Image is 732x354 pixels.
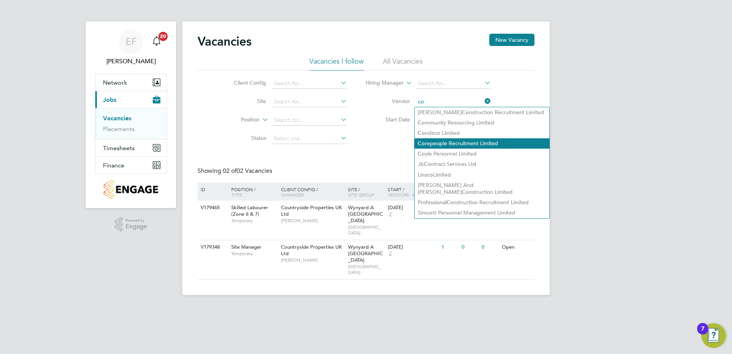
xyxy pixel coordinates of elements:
[281,244,342,257] span: Countryside Properties UK Ltd
[271,97,347,107] input: Search for...
[388,205,438,211] div: [DATE]
[281,204,342,217] span: Countryside Properties UK Ltd
[359,79,404,87] label: Hiring Manager
[231,204,268,217] span: Skilled Labourer (Zone 6 & 7)
[348,264,384,275] span: [GEOGRAPHIC_DATA]
[271,78,347,89] input: Search for...
[158,32,168,41] span: 20
[223,167,272,175] span: 02 Vacancies
[198,167,274,175] div: Showing
[222,134,266,141] label: Status
[199,201,225,215] div: V179465
[415,208,549,218] li: Sim tt Personnel Management Limited
[701,323,726,348] button: Open Resource Center, 7 new notifications
[348,224,384,236] span: [GEOGRAPHIC_DATA]
[418,140,425,147] b: Co
[199,240,225,254] div: V179348
[701,329,704,339] div: 7
[383,57,423,70] li: All Vacancies
[103,115,131,122] a: Vacancies
[95,108,167,139] div: Jobs
[126,36,137,46] span: EF
[418,130,425,136] b: Co
[95,29,167,66] a: EF[PERSON_NAME]
[103,162,124,169] span: Finance
[366,98,410,105] label: Vendor
[415,197,549,208] li: Professional nstruction Recruitment Limited
[95,139,167,156] button: Timesheets
[424,161,431,167] b: Co
[103,79,127,86] span: Network
[415,170,549,180] li: Lins Limited
[415,107,549,118] li: [PERSON_NAME] nstruction Recruitment Limited
[440,240,459,254] div: 1
[231,244,261,250] span: Site Manager
[446,199,454,206] b: Co
[271,115,347,126] input: Search for...
[86,21,176,208] nav: Main navigation
[225,183,279,201] div: Position /
[415,97,491,107] input: Search for...
[279,183,346,201] div: Client Config /
[222,79,266,86] label: Client Config
[415,78,491,89] input: Search for...
[231,218,277,224] span: Temporary
[388,211,393,218] span: 2
[366,116,410,123] label: Start Date
[460,240,480,254] div: 0
[231,192,242,198] span: Type
[199,183,225,196] div: ID
[462,109,469,116] b: Co
[346,183,386,201] div: Site /
[418,151,425,157] b: Co
[348,244,383,263] span: Wynyard A [GEOGRAPHIC_DATA]
[386,183,440,202] div: Start /
[103,125,135,133] a: Placements
[388,244,438,251] div: [DATE]
[126,217,147,224] span: Powered by
[415,159,549,169] li: Jb ntract Services Ltd
[103,96,116,103] span: Jobs
[222,98,266,105] label: Site
[427,172,433,178] b: co
[348,192,374,198] span: Site Group
[104,180,158,199] img: countryside-properties-logo-retina.png
[309,57,364,70] li: Vacancies I follow
[223,167,237,175] span: 02 of
[415,180,549,197] li: [PERSON_NAME] And [PERSON_NAME] nstruction Limited
[348,204,383,224] span: Wynyard A [GEOGRAPHIC_DATA]
[281,218,344,224] span: [PERSON_NAME]
[271,133,347,144] input: Select one
[198,34,252,49] h2: Vacancies
[216,116,260,124] label: Position
[415,128,549,138] li: ndicor Limited
[95,91,167,108] button: Jobs
[415,149,549,159] li: yle Personnel Limited
[426,210,433,216] b: co
[415,118,549,128] li: mmunity Resourcing Limited
[281,257,344,263] span: [PERSON_NAME]
[231,251,277,257] span: Temporary
[462,189,469,195] b: Co
[149,29,164,54] a: 20
[281,192,304,198] span: Manager
[126,223,147,230] span: Engage
[95,180,167,199] a: Go to home page
[480,240,500,254] div: 0
[500,240,533,254] div: Open
[95,57,167,66] span: Emma Forsyth
[103,144,135,152] span: Timesheets
[418,120,425,126] b: Co
[388,192,409,198] span: Vendors
[95,157,167,174] button: Finance
[489,34,534,46] button: New Vacancy
[115,217,147,232] a: Powered byEngage
[415,138,549,149] li: repeople Recruitment Limited
[388,251,393,257] span: 2
[95,74,167,91] button: Network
